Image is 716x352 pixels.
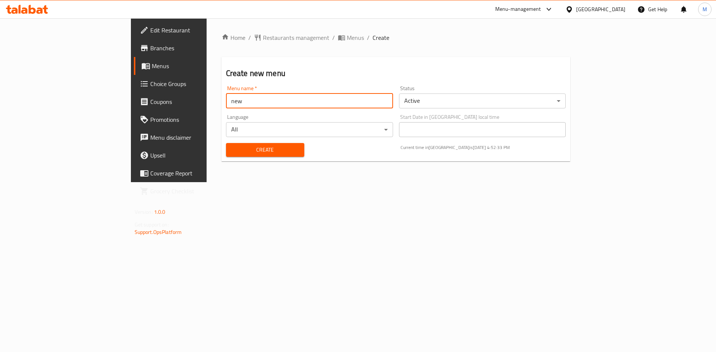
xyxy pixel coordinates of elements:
[222,33,571,42] nav: breadcrumb
[254,33,329,42] a: Restaurants management
[226,143,304,157] button: Create
[134,111,251,129] a: Promotions
[338,33,364,42] a: Menus
[134,164,251,182] a: Coverage Report
[232,145,298,155] span: Create
[703,5,707,13] span: M
[401,144,566,151] p: Current time in [GEOGRAPHIC_DATA] is [DATE] 4:52:33 PM
[150,133,245,142] span: Menu disclaimer
[134,129,251,146] a: Menu disclaimer
[399,93,566,108] div: Active
[134,93,251,111] a: Coupons
[150,79,245,88] span: Choice Groups
[226,93,393,108] input: Please enter Menu name
[135,220,169,229] span: Get support on:
[263,33,329,42] span: Restaurants management
[134,146,251,164] a: Upsell
[332,33,335,42] li: /
[134,182,251,200] a: Grocery Checklist
[495,5,541,14] div: Menu-management
[135,207,153,217] span: Version:
[150,97,245,106] span: Coupons
[154,207,166,217] span: 1.0.0
[135,227,182,237] a: Support.OpsPlatform
[347,33,364,42] span: Menus
[150,151,245,160] span: Upsell
[134,21,251,39] a: Edit Restaurant
[226,68,566,79] h2: Create new menu
[373,33,389,42] span: Create
[134,39,251,57] a: Branches
[150,187,245,196] span: Grocery Checklist
[150,26,245,35] span: Edit Restaurant
[134,57,251,75] a: Menus
[576,5,625,13] div: [GEOGRAPHIC_DATA]
[152,61,245,70] span: Menus
[226,122,393,137] div: All
[150,169,245,178] span: Coverage Report
[134,75,251,93] a: Choice Groups
[150,44,245,53] span: Branches
[367,33,370,42] li: /
[150,115,245,124] span: Promotions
